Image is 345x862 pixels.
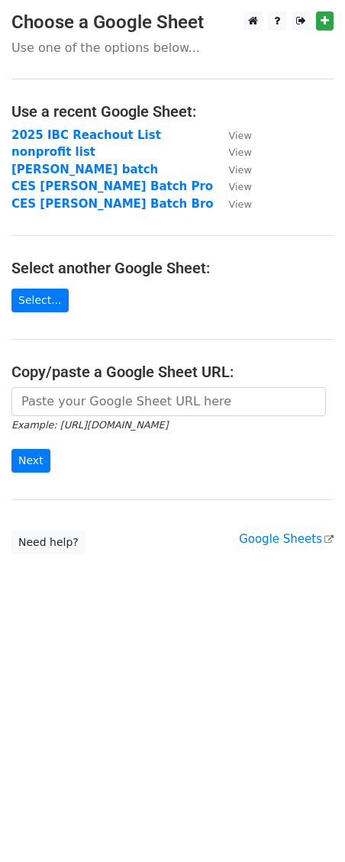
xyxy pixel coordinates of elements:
[11,363,334,381] h4: Copy/paste a Google Sheet URL:
[229,199,252,210] small: View
[229,164,252,176] small: View
[11,145,95,159] a: nonprofit list
[11,449,50,473] input: Next
[11,163,158,176] a: [PERSON_NAME] batch
[229,181,252,192] small: View
[11,179,213,193] a: CES [PERSON_NAME] Batch Pro
[229,130,252,141] small: View
[11,11,334,34] h3: Choose a Google Sheet
[214,179,252,193] a: View
[11,128,161,142] a: 2025 IBC Reachout List
[11,197,214,211] a: CES [PERSON_NAME] Batch Bro
[214,163,252,176] a: View
[11,531,85,554] a: Need help?
[214,197,252,211] a: View
[11,289,69,312] a: Select...
[239,532,334,546] a: Google Sheets
[11,387,326,416] input: Paste your Google Sheet URL here
[214,128,252,142] a: View
[229,147,252,158] small: View
[11,419,168,431] small: Example: [URL][DOMAIN_NAME]
[11,102,334,121] h4: Use a recent Google Sheet:
[11,40,334,56] p: Use one of the options below...
[214,145,252,159] a: View
[11,259,334,277] h4: Select another Google Sheet:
